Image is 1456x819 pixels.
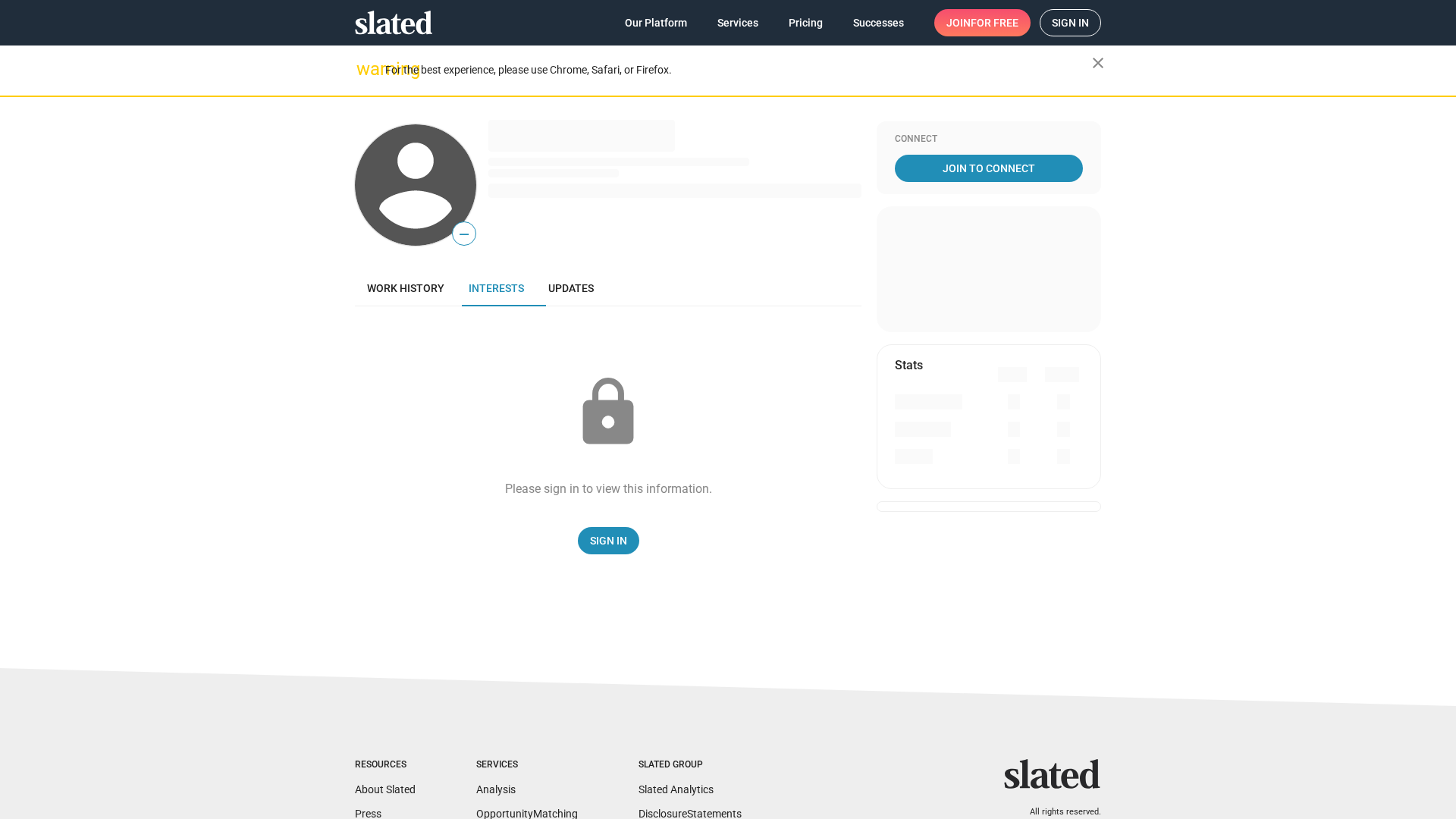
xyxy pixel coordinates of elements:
[457,270,536,306] a: Interests
[717,9,758,36] span: Services
[946,9,1018,36] span: Join
[1040,9,1101,36] a: Sign in
[453,224,475,244] span: —
[536,270,606,306] a: Updates
[853,9,904,36] span: Successes
[934,9,1031,36] a: Joinfor free
[355,270,457,306] a: Work history
[355,759,416,771] div: Resources
[476,783,516,795] a: Analysis
[590,527,627,554] span: Sign In
[625,9,687,36] span: Our Platform
[1052,10,1089,36] span: Sign in
[505,481,712,497] div: Please sign in to view this information.
[469,282,524,294] span: Interests
[578,527,639,554] a: Sign In
[356,60,375,78] mat-icon: warning
[385,60,1092,80] div: For the best experience, please use Chrome, Safari, or Firefox.
[570,375,646,450] mat-icon: lock
[841,9,916,36] a: Successes
[705,9,770,36] a: Services
[789,9,823,36] span: Pricing
[895,133,1083,146] div: Connect
[895,357,923,373] mat-card-title: Stats
[355,783,416,795] a: About Slated
[613,9,699,36] a: Our Platform
[548,282,594,294] span: Updates
[476,759,578,771] div: Services
[639,759,742,771] div: Slated Group
[777,9,835,36] a: Pricing
[895,155,1083,182] a: Join To Connect
[971,9,1018,36] span: for free
[1089,54,1107,72] mat-icon: close
[898,155,1080,182] span: Join To Connect
[367,282,444,294] span: Work history
[639,783,714,795] a: Slated Analytics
